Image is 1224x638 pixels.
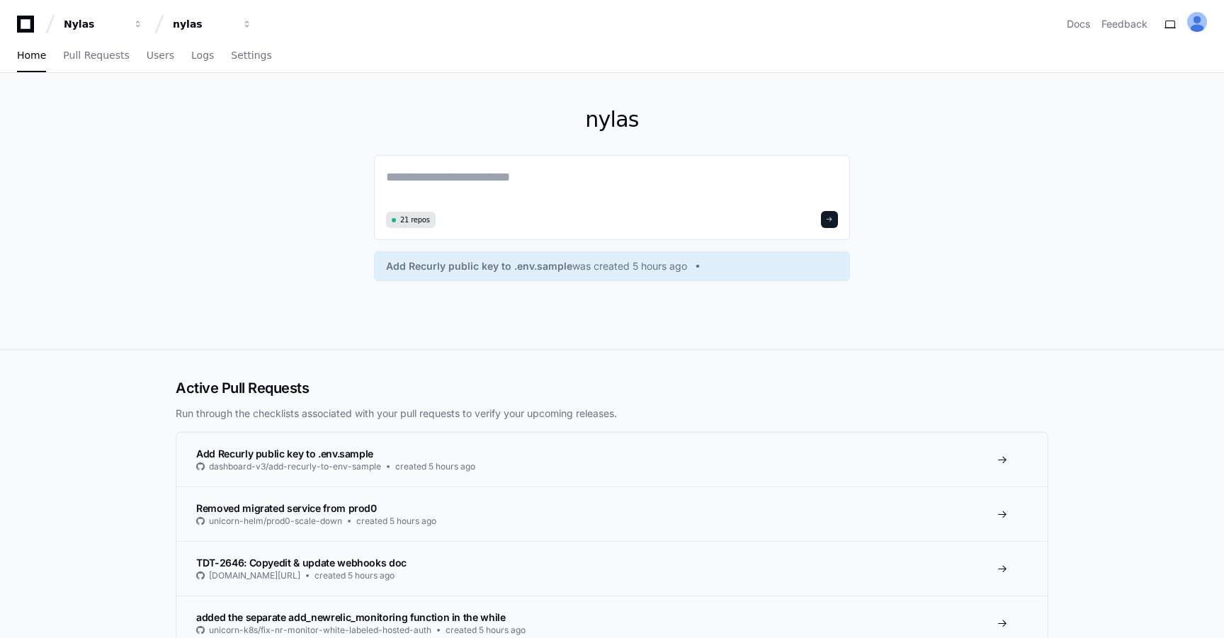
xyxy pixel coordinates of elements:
[196,502,377,514] span: Removed migrated service from prod0
[176,541,1048,596] a: TDT-2646: Copyedit & update webhooks doc[DOMAIN_NAME][URL]created 5 hours ago
[64,17,125,31] div: Nylas
[209,625,431,636] span: unicorn-k8s/fix-nr-monitor-white-labeled-hosted-auth
[176,486,1048,541] a: Removed migrated service from prod0unicorn-helm/prod0-scale-downcreated 5 hours ago
[176,433,1048,486] a: Add Recurly public key to .env.sampledashboard-v3/add-recurly-to-env-samplecreated 5 hours ago
[1067,17,1090,31] a: Docs
[63,40,129,72] a: Pull Requests
[395,461,475,472] span: created 5 hours ago
[191,40,214,72] a: Logs
[314,570,395,581] span: created 5 hours ago
[176,406,1048,421] p: Run through the checklists associated with your pull requests to verify your upcoming releases.
[209,461,381,472] span: dashboard-v3/add-recurly-to-env-sample
[400,215,430,225] span: 21 repos
[1187,12,1207,32] img: ALV-UjU-Uivu_cc8zlDcn2c9MNEgVYayUocKx0gHV_Yy_SMunaAAd7JZxK5fgww1Mi-cdUJK5q-hvUHnPErhbMG5W0ta4bF9-...
[17,51,46,59] span: Home
[386,259,838,273] a: Add Recurly public key to .env.samplewas created 5 hours ago
[196,557,407,569] span: TDT-2646: Copyedit & update webhooks doc
[209,570,300,581] span: [DOMAIN_NAME][URL]
[209,515,342,527] span: unicorn-helm/prod0-scale-down
[173,17,234,31] div: nylas
[191,51,214,59] span: Logs
[17,40,46,72] a: Home
[356,515,436,527] span: created 5 hours ago
[386,259,572,273] span: Add Recurly public key to .env.sample
[63,51,129,59] span: Pull Requests
[231,51,271,59] span: Settings
[446,625,526,636] span: created 5 hours ago
[58,11,149,37] button: Nylas
[196,611,506,623] span: added the separate add_newrelic_monitoring function in the while
[147,40,174,72] a: Users
[167,11,258,37] button: nylas
[1101,17,1147,31] button: Feedback
[176,378,1048,398] h2: Active Pull Requests
[231,40,271,72] a: Settings
[374,107,850,132] h1: nylas
[147,51,174,59] span: Users
[572,259,687,273] span: was created 5 hours ago
[196,448,373,460] span: Add Recurly public key to .env.sample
